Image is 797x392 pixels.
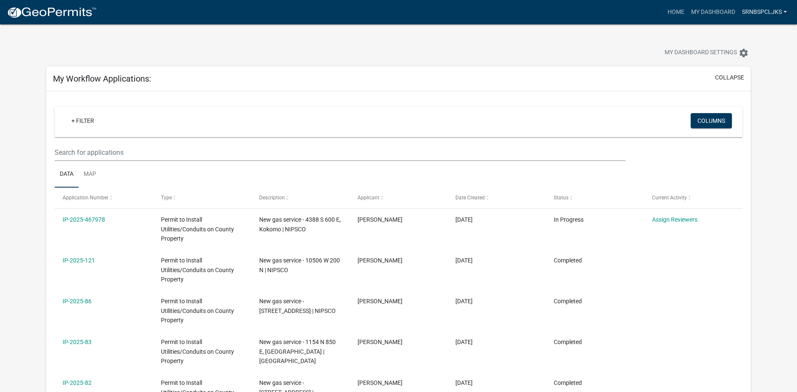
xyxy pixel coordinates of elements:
span: Type [161,195,172,201]
datatable-header-cell: Date Created [447,188,546,208]
span: Jay Shroyer [358,339,402,345]
span: 04/08/2025 [455,339,473,345]
span: New gas service - 10506 W 200 N | NIPSCO [259,257,340,273]
a: IP-2025-86 [63,298,92,305]
a: IP-2025-467978 [63,216,105,223]
span: Completed [554,339,582,345]
span: Permit to Install Utilities/Conduits on County Property [161,339,234,365]
span: My Dashboard Settings [665,48,737,58]
span: Description [259,195,285,201]
span: New gas service - 1154 N 850 E, Greentown | NIPSCO [259,339,336,365]
span: Jay Shroyer [358,298,402,305]
span: Permit to Install Utilities/Conduits on County Property [161,298,234,324]
span: Application Number [63,195,108,201]
button: collapse [715,73,744,82]
a: Data [55,161,79,188]
span: Current Activity [652,195,687,201]
span: Applicant [358,195,379,201]
span: 08/12/2025 [455,257,473,264]
span: Permit to Install Utilities/Conduits on County Property [161,216,234,242]
h5: My Workflow Applications: [53,74,151,84]
span: 04/08/2025 [455,379,473,386]
a: IP-2025-121 [63,257,95,264]
span: New gas service - 340 S. Hickory Ln, Kokomo | NIPSCO [259,298,336,314]
a: + Filter [65,113,101,128]
span: New gas service - 4388 S 600 E, Kokomo | NIPSCO [259,216,341,233]
a: My Dashboard [688,4,739,20]
a: SrNBSpclJKS [739,4,790,20]
span: In Progress [554,216,584,223]
span: Completed [554,298,582,305]
span: 08/22/2025 [455,216,473,223]
span: Completed [554,379,582,386]
span: Date Created [455,195,485,201]
a: Map [79,161,101,188]
a: IP-2025-83 [63,339,92,345]
span: Jay Shroyer [358,379,402,386]
span: Status [554,195,568,201]
span: Jay Shroyer [358,216,402,223]
a: Home [664,4,688,20]
span: 04/21/2025 [455,298,473,305]
span: Permit to Install Utilities/Conduits on County Property [161,257,234,283]
button: My Dashboard Settingssettings [658,45,755,61]
datatable-header-cell: Status [546,188,644,208]
span: Jay Shroyer [358,257,402,264]
datatable-header-cell: Description [251,188,350,208]
a: IP-2025-82 [63,379,92,386]
a: Assign Reviewers [652,216,697,223]
input: Search for applications [55,144,626,161]
span: Completed [554,257,582,264]
i: settings [739,48,749,58]
datatable-header-cell: Type [153,188,251,208]
datatable-header-cell: Applicant [349,188,447,208]
datatable-header-cell: Application Number [55,188,153,208]
datatable-header-cell: Current Activity [644,188,742,208]
button: Columns [691,113,732,128]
